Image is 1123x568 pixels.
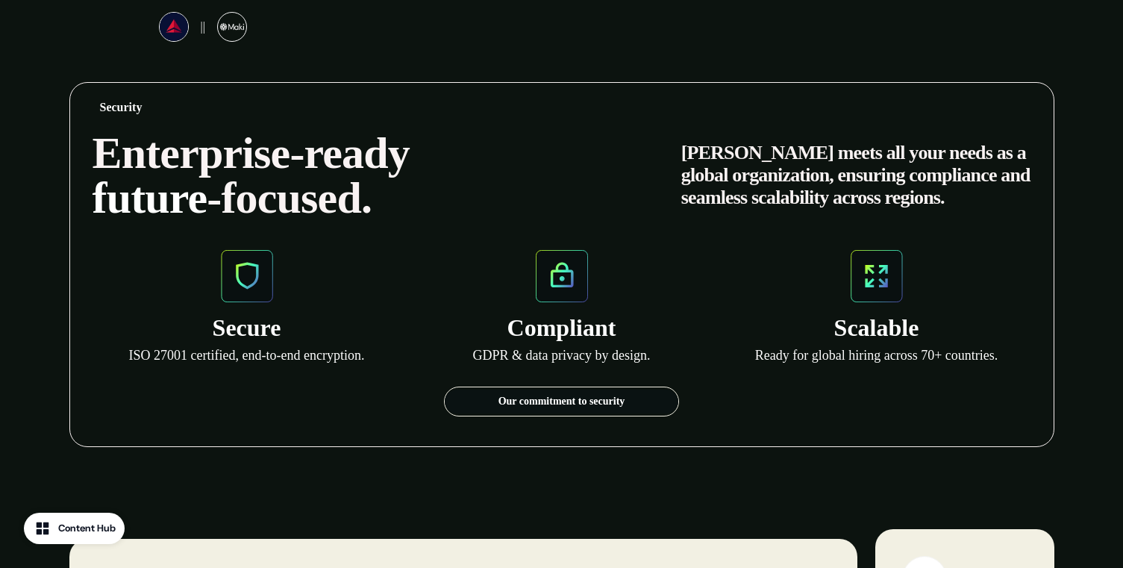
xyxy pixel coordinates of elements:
[445,390,678,413] a: Our commitment to security
[407,346,716,366] p: GDPR & data privacy by design.
[201,18,205,36] p: ||
[100,101,143,113] strong: Security
[93,173,207,222] strong: future
[24,513,125,544] button: Content Hub
[507,314,616,341] strong: Compliant
[213,314,281,341] strong: Secure
[207,173,372,222] strong: -focused.
[722,346,1031,366] p: Ready for global hiring across 70+ countries.
[93,346,401,366] p: ISO 27001 certified, end-to-end encryption.
[834,314,919,341] strong: Scalable
[58,521,116,536] div: Content Hub
[93,128,410,178] strong: Enterprise-ready
[681,142,1031,209] p: [PERSON_NAME] meets all your needs as a global organization, ensuring compliance and seamless sca...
